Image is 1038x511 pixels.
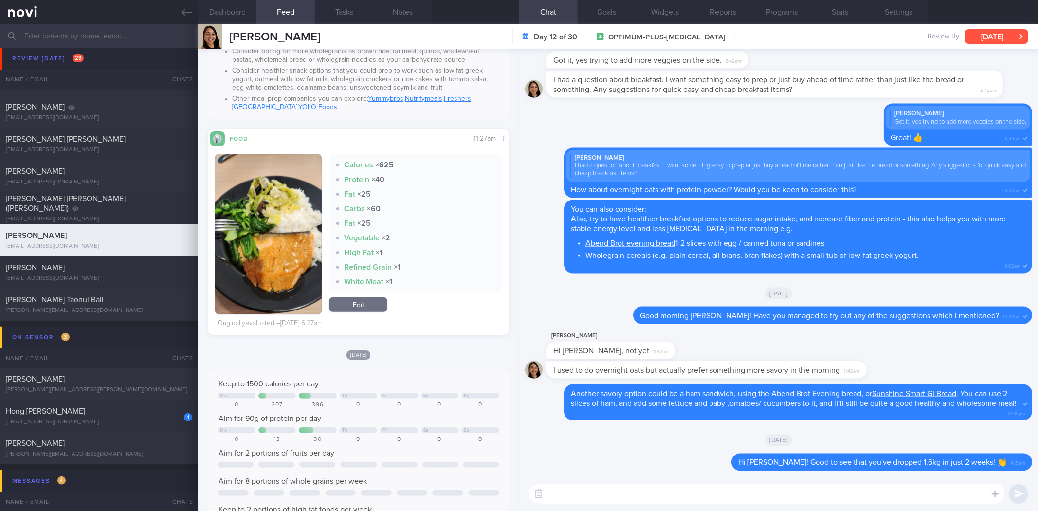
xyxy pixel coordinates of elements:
[571,186,857,194] span: How about overnight oats with protein powder? Would you be keen to consider this?
[553,76,965,93] span: I had a question about breakfast. I want something easy to prep or just buy ahead of time rather ...
[6,167,65,175] span: [PERSON_NAME]
[873,390,957,398] a: Sunshine Smart GI Bread
[342,428,347,433] div: Th
[6,232,67,239] span: [PERSON_NAME]
[765,435,793,446] span: [DATE]
[6,135,126,143] span: [PERSON_NAME] [PERSON_NAME]
[10,474,68,488] div: Messages
[357,190,371,198] strong: × 25
[344,161,373,169] strong: Calories
[6,114,192,122] div: [EMAIL_ADDRESS][DOMAIN_NAME]
[1011,458,1025,467] span: 4:15pm
[57,476,66,485] span: 4
[232,64,499,92] li: Consider healthier snack options that you could prep to work such as low fat greek yogurt, oatmea...
[380,436,418,443] div: 0
[394,263,401,271] strong: × 1
[965,29,1028,44] button: [DATE]
[6,419,192,426] div: [EMAIL_ADDRESS][DOMAIN_NAME]
[6,103,65,111] span: [PERSON_NAME]
[258,401,296,409] div: 207
[385,278,392,286] strong: × 1
[464,428,469,433] div: Su
[368,95,403,102] a: Yummybros
[608,33,725,42] span: OPTIMUM-PLUS-[MEDICAL_DATA]
[6,195,126,212] span: [PERSON_NAME] [PERSON_NAME] ([PERSON_NAME])
[1003,311,1020,320] span: 10:22am
[344,234,380,242] strong: Vegetable
[653,346,669,355] span: 11:42am
[1008,408,1025,418] span: 12:35pm
[1004,260,1020,270] span: 9:02am
[890,110,1026,118] div: [PERSON_NAME]
[6,275,192,282] div: [EMAIL_ADDRESS][DOMAIN_NAME]
[461,436,499,443] div: 0
[546,330,705,342] div: [PERSON_NAME]
[421,436,458,443] div: 0
[6,50,192,57] div: [EMAIL_ADDRESS][DOMAIN_NAME]
[61,333,70,341] span: 3
[298,104,337,110] a: YOLO Foods
[640,312,999,320] span: Good morning [PERSON_NAME]! Have you managed to try out any of the suggestions which I mentioned?
[219,415,321,422] span: Aim for 90g of protein per day
[585,248,1025,260] li: Wholegrain cereals (e.g. plain cereal, all brans, bran flakes) with a small tub of low-fat greek ...
[1004,185,1020,194] span: 9:00am
[570,162,1026,178] div: I had a question about breakfast. I want something easy to prep or just buy ahead of time rather ...
[340,436,377,443] div: 0
[346,350,371,360] span: [DATE]
[344,278,383,286] strong: White Meat
[218,436,255,443] div: 0
[382,234,390,242] strong: × 2
[219,477,367,485] span: Aim for 8 portions of whole grains per week
[299,401,336,409] div: 396
[344,176,369,183] strong: Protein
[6,375,65,383] span: [PERSON_NAME]
[382,393,387,399] div: Fr
[184,413,192,421] div: 1
[423,428,429,433] div: Sa
[844,365,860,375] span: 11:42am
[232,92,499,112] li: Other meal prep companies you can explore: , , ,
[6,451,192,458] div: [PERSON_NAME][EMAIL_ADDRESS][DOMAIN_NAME]
[382,428,387,433] div: Fr
[534,32,577,42] strong: Day 12 of 30
[219,380,319,388] span: Keep to 1500 calories per day
[344,205,365,213] strong: Carbs
[571,390,1017,407] span: Another savory option could be a ham sandwich, using the Abend Brot Evening bread, or . You can u...
[6,216,192,223] div: [EMAIL_ADDRESS][DOMAIN_NAME]
[232,45,499,64] li: Consider opting for more wholegrains as brown rice, oatmeal, quinoa, wholewheat pastas, wholemeal...
[765,288,793,299] span: [DATE]
[340,401,377,409] div: 0
[6,307,192,314] div: [PERSON_NAME][EMAIL_ADDRESS][DOMAIN_NAME]
[367,205,381,213] strong: × 60
[421,401,458,409] div: 0
[585,236,1025,248] li: 1-2 slices with egg / canned tuna or sardines
[230,31,320,43] span: [PERSON_NAME]
[6,71,65,79] span: [PERSON_NAME]
[357,219,371,227] strong: × 25
[218,401,255,409] div: 0
[553,366,840,374] span: I used to do overnight oats but actually prefer something more savory in the morning
[376,249,382,256] strong: × 1
[258,436,296,443] div: 13
[553,56,722,64] span: Got it, yes trying to add more veggies on the side.
[344,190,355,198] strong: Fat
[6,264,65,272] span: [PERSON_NAME]
[738,459,1007,467] span: Hi [PERSON_NAME]! Good to see that you've dropped 1.6kg in just 2 weeks! 👏
[344,263,392,271] strong: Refined Grain
[225,134,264,142] div: Food
[553,347,649,355] span: Hi [PERSON_NAME], not yet
[329,297,387,312] a: Edit
[570,154,1026,162] div: [PERSON_NAME]
[219,449,334,457] span: Aim for 2 portions of fruits per day
[6,407,85,415] span: Hong [PERSON_NAME]
[220,393,227,399] div: Mo
[571,205,646,213] span: You can also consider:
[220,428,227,433] div: Mo
[375,161,394,169] strong: × 625
[380,401,418,409] div: 0
[6,296,104,304] span: [PERSON_NAME] Taonui Ball
[299,436,336,443] div: 30
[218,319,323,328] div: Originally evaluated – [DATE] 6:27am
[6,146,192,154] div: [EMAIL_ADDRESS][DOMAIN_NAME]
[6,82,192,90] div: [EMAIL_ADDRESS][DOMAIN_NAME]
